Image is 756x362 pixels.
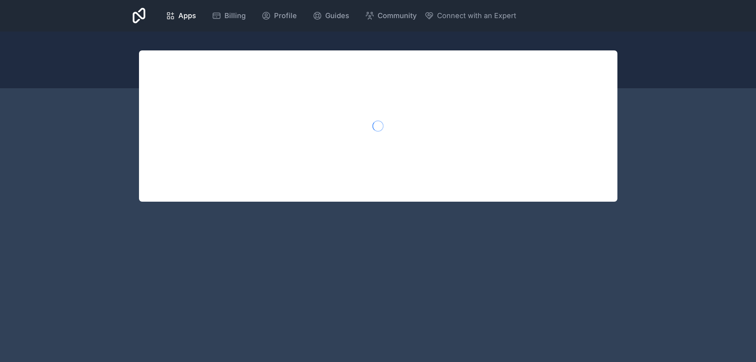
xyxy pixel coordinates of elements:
span: Billing [224,10,246,21]
span: Profile [274,10,297,21]
a: Apps [159,7,202,24]
span: Apps [178,10,196,21]
span: Community [378,10,417,21]
span: Guides [325,10,349,21]
a: Guides [306,7,356,24]
a: Community [359,7,423,24]
a: Profile [255,7,303,24]
button: Connect with an Expert [424,10,516,21]
span: Connect with an Expert [437,10,516,21]
a: Billing [206,7,252,24]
